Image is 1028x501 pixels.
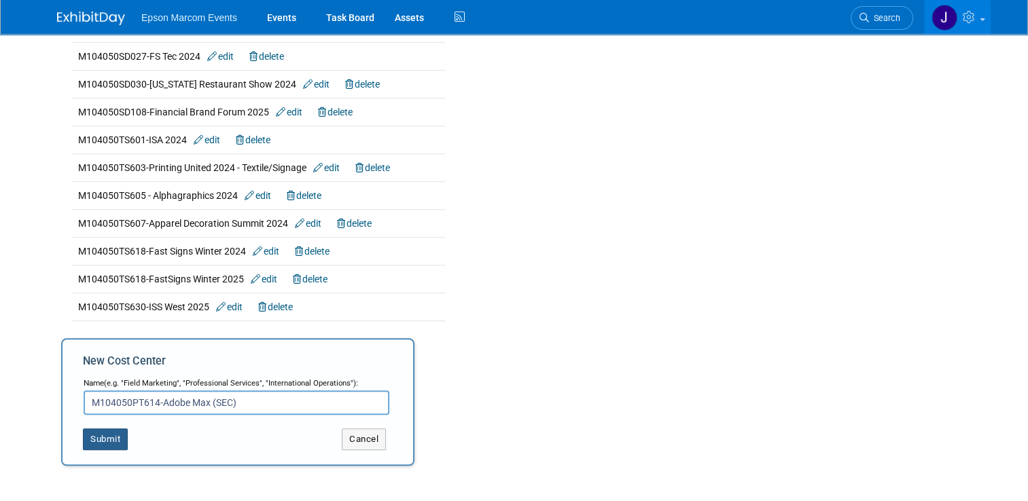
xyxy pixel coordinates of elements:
a: delete [293,274,327,284]
a: edit [245,190,271,201]
span: M104050TS630-ISS West 2025 [78,301,293,312]
span: M104050SD027-FS Tec 2024 [78,51,284,62]
a: delete [287,190,321,201]
span: (e.g. "Field Marketing", "Professional Services", "International Operations") [104,379,356,388]
a: edit [295,218,321,229]
a: delete [295,246,330,257]
span: M104050TS618-Fast Signs Winter 2024 [78,246,330,257]
span: M104050TS605 - Alphagraphics 2024 [78,190,321,201]
a: delete [355,162,390,173]
span: M104050SD030-[US_STATE] Restaurant Show 2024 [78,79,380,90]
div: Name : [84,377,389,390]
a: delete [337,218,372,229]
a: delete [249,51,284,62]
a: edit [303,79,330,90]
div: New Cost Center [83,354,393,377]
a: delete [345,79,380,90]
span: M104050TS607-Apparel Decoration Summit 2024 [78,218,372,229]
span: Search [869,13,900,23]
a: edit [207,51,234,62]
span: M104050TS601-ISA 2024 [78,134,270,145]
span: Epson Marcom Events [141,12,237,23]
a: delete [318,107,353,117]
button: Submit [83,428,128,450]
a: edit [194,134,220,145]
a: edit [276,107,302,117]
a: delete [236,134,270,145]
img: Jenny Gowers [932,5,957,31]
span: M104050TS618-FastSigns Winter 2025 [78,274,327,284]
span: M104050SD108-Financial Brand Forum 2025 [78,107,353,117]
a: delete [258,301,293,312]
img: ExhibitDay [57,12,125,25]
a: Search [851,6,913,30]
a: edit [313,162,340,173]
span: M104050TS603-Printing United 2024 - Textile/Signage [78,162,390,173]
a: edit [251,274,277,284]
button: Cancel [342,428,386,450]
a: edit [253,246,279,257]
a: edit [216,301,243,312]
